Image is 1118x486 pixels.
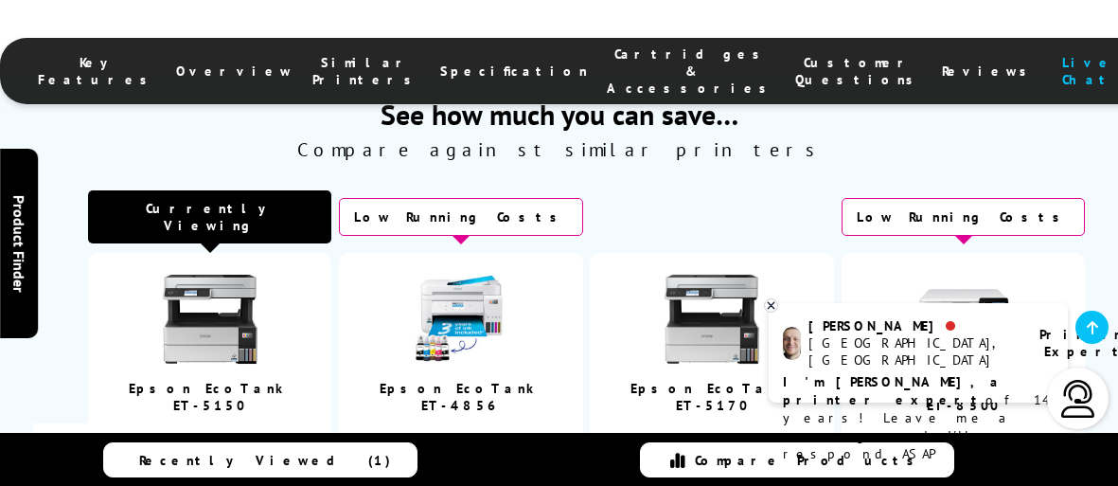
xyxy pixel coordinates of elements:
span: Reviews [942,63,1037,80]
p: of 14 years! Leave me a message and I'll respond ASAP [783,373,1054,463]
div: [GEOGRAPHIC_DATA], [GEOGRAPHIC_DATA] [808,334,1016,369]
img: user-headset-light.svg [1059,380,1097,418]
a: Epson EcoTank ET-5150 [129,380,292,414]
a: Compare Products [640,442,954,477]
div: Low Running Costs [339,198,583,236]
b: I'm [PERSON_NAME], a printer expert [783,373,1003,408]
span: Specification [440,63,588,80]
a: Epson EcoTank ET-5170 [630,380,793,414]
div: [PERSON_NAME] [808,317,1016,334]
img: ashley-livechat.png [783,327,801,360]
a: Epson EcoTank ET-4856 [380,380,542,414]
img: Epson-ET-5150-Front-Main-Med.jpg [163,272,257,367]
img: epson-et-8500-with-ink-small.jpg [916,272,1011,367]
span: Customer Questions [795,54,923,88]
img: Epson-ET-5170-Front-Facing-Small.jpg [665,272,759,367]
span: Cartridges & Accessories [607,45,776,97]
a: Recently Viewed (1) [103,442,417,477]
span: Overview [176,63,293,80]
div: Low Running Costs [842,198,1086,236]
div: Currently Viewing [88,190,332,243]
span: Compare against similar printers [33,137,1084,162]
span: Product Finder [9,194,28,292]
span: Recently Viewed (1) [139,452,391,469]
img: epson-et-4856-ink-included-new-small.jpg [414,272,508,367]
span: Compare Products [695,452,924,469]
span: Key Features [38,54,157,88]
span: Similar Printers [312,54,421,88]
span: See how much you can save… [33,96,1084,133]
